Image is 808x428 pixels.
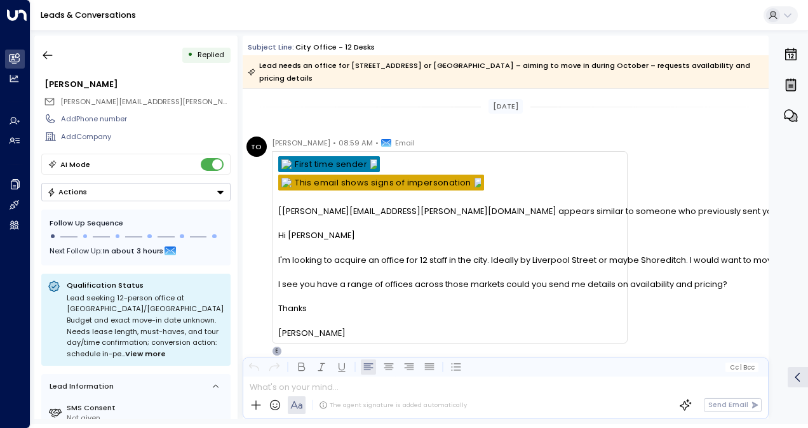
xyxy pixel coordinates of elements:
div: Not given [67,413,226,424]
div: Actions [47,187,87,196]
div: Button group with a nested menu [41,183,231,201]
img: This email shows signs of impersonation [475,178,481,187]
div: [DATE] [488,99,523,114]
span: [PERSON_NAME][EMAIL_ADDRESS][PERSON_NAME][DOMAIN_NAME] [60,97,301,107]
div: Lead needs an office for [STREET_ADDRESS] or [GEOGRAPHIC_DATA] – aiming to move in during October... [248,59,762,84]
div: Lead seeking 12-person office at [GEOGRAPHIC_DATA]/[GEOGRAPHIC_DATA]. Budget and exact move-in da... [67,293,224,360]
button: Actions [41,183,231,201]
div: AddPhone number [61,114,230,124]
span: [PERSON_NAME] [272,137,330,149]
div: [PERSON_NAME] [44,78,230,90]
img: First time sender [281,159,292,169]
button: Redo [267,359,282,375]
span: | [740,364,742,371]
span: toby.ogden@icloud.com [60,97,231,107]
div: TO [246,137,267,157]
div: City Office - 12 desks [295,42,375,53]
span: Subject Line: [248,42,294,52]
button: Cc|Bcc [725,363,758,372]
div: Lead Information [46,381,114,392]
span: 08:59 AM [339,137,373,149]
span: • [375,137,379,149]
div: AddCompany [61,131,230,142]
span: Replied [198,50,224,60]
div: E [272,346,282,356]
a: First time sender [295,159,367,169]
span: View more [125,349,166,360]
img: This email shows signs of impersonation [281,178,292,187]
div: • [187,46,193,64]
span: • [333,137,336,149]
span: Cc Bcc [730,364,755,371]
div: AI Mode [60,158,90,171]
span: Email [395,137,415,149]
button: Undo [246,359,262,375]
pre: [[PERSON_NAME][EMAIL_ADDRESS][PERSON_NAME][DOMAIN_NAME] appears similar to someone who previously... [278,205,621,339]
p: Qualification Status [67,280,224,290]
img: First time sender [370,159,377,169]
a: This email shows signs of impersonation [295,178,471,187]
a: Leads & Conversations [41,10,136,20]
div: Follow Up Sequence [50,218,222,229]
span: In about 3 hours [103,244,163,258]
div: Next Follow Up: [50,244,222,258]
div: The agent signature is added automatically [319,401,467,410]
label: SMS Consent [67,403,226,413]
